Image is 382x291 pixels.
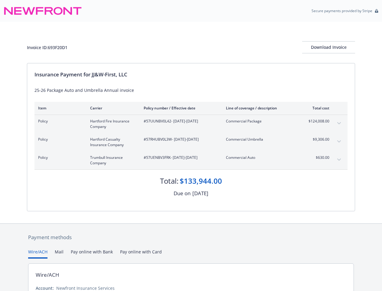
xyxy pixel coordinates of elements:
span: Trumbull Insurance Company [90,155,134,166]
button: expand content [334,119,344,128]
span: Hartford Fire Insurance Company [90,119,134,129]
span: Commercial Auto [226,155,297,160]
span: Commercial Umbrella [226,137,297,142]
button: Download Invoice [302,41,355,53]
span: Policy [38,155,80,160]
span: $9,306.00 [307,137,329,142]
span: Policy [38,137,80,142]
div: Policy number / Effective date [144,105,216,111]
div: Wire/ACH [36,271,59,279]
span: #57UUNBV0L42 - [DATE]-[DATE] [144,119,216,124]
button: Pay online with Card [120,249,162,259]
span: #57RHUBV0L3W - [DATE]-[DATE] [144,137,216,142]
span: Commercial Package [226,119,297,124]
span: #57UENBV3FRK - [DATE]-[DATE] [144,155,216,160]
div: Total: [160,176,178,186]
span: Hartford Casualty Insurance Company [90,137,134,148]
div: 25-26 Package Auto and Umbrella Annual invoice [34,87,348,93]
div: Item [38,105,80,111]
div: Due on [174,189,191,197]
span: $124,008.00 [307,119,329,124]
button: Mail [55,249,64,259]
div: Carrier [90,105,134,111]
p: Secure payments provided by Stripe [312,8,372,13]
span: Policy [38,119,80,124]
div: Payment methods [28,233,354,241]
button: Wire/ACH [28,249,47,259]
div: PolicyTrumbull Insurance Company#57UENBV3FRK- [DATE]-[DATE]Commercial Auto$630.00expand content [34,151,348,169]
div: Invoice ID: 693F20D1 [27,44,67,51]
div: Total cost [307,105,329,111]
button: expand content [334,137,344,146]
button: expand content [334,155,344,165]
div: PolicyHartford Casualty Insurance Company#57RHUBV0L3W- [DATE]-[DATE]Commercial Umbrella$9,306.00e... [34,133,348,151]
button: Pay online with Bank [71,249,113,259]
div: Line of coverage / description [226,105,297,111]
div: PolicyHartford Fire Insurance Company#57UUNBV0L42- [DATE]-[DATE]Commercial Package$124,008.00expa... [34,115,348,133]
div: $133,944.00 [180,176,222,186]
div: [DATE] [192,189,208,197]
div: Insurance Payment for JJ&W-First, LLC [34,71,348,79]
span: $630.00 [307,155,329,160]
